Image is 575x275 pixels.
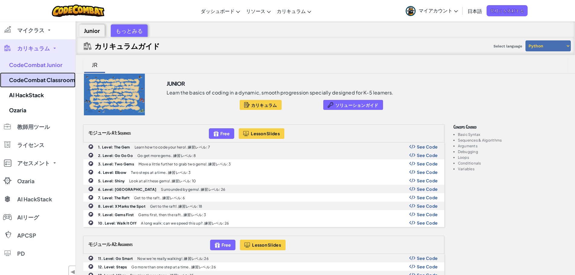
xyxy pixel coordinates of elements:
h3: Concepts covered [453,124,568,130]
li: Loops [458,155,568,159]
span: See Code [417,256,438,261]
img: Show Code Logo [409,212,415,216]
h3: Junior [167,79,185,88]
button: Lesson Slides [240,240,286,250]
p: Now we're really walking!. 練習レベル: 26 [137,257,209,261]
img: IconChallengeLevel.svg [88,161,94,166]
a: 10. Level: Walk It Off A long walk; can we speed this up?. 練習レベル: 26 Show Code Logo See Code [83,219,444,227]
span: See Code [417,195,438,200]
img: Show Code Logo [409,145,415,149]
img: Show Code Logo [409,153,415,157]
b: 11. Level: Go Smart [98,256,133,261]
span: See Code [417,144,438,149]
img: Show Code Logo [409,204,415,208]
a: 9. Level: Gems First Gems first, then the raft.. 練習レベル: 3 Show Code Logo See Code [83,210,444,219]
img: Show Code Logo [409,178,415,183]
span: A2: Arguments [112,241,133,248]
span: ダッシュボード [201,8,235,14]
a: 6. Level: [GEOGRAPHIC_DATA] Surrounded by gems!. 練習レベル: 26 Show Code Logo See Code [83,185,444,193]
img: CodeCombat logo [52,5,105,17]
span: ソリューションガイド [335,103,379,107]
a: 4. Level: Elbow Two steps at a time.. 練習レベル: 3 Show Code Logo See Code [83,168,444,176]
li: Variables [458,167,568,171]
a: 2. Level: Go Go Go Go get more gems.. 練習レベル: 8 Show Code Logo See Code [83,151,444,159]
span: 日本語 [468,8,482,14]
span: ライセンス [17,142,44,148]
img: IconChallengeLevel.svg [88,169,94,175]
a: 12. Level: Steps Go more than one step at a time.. 練習レベル: 26 Show Code Logo See Code [83,262,444,271]
img: IconChallengeLevel.svg [88,178,94,183]
span: アセスメント [17,160,50,166]
img: IconCurriculumGuide.svg [84,42,91,50]
span: Free [222,242,231,247]
img: IconChallengeLevel.svg [88,186,94,192]
span: See Code [417,178,438,183]
span: リソース [246,8,265,14]
b: 5. Level: Shiny [98,179,125,183]
button: ソリューションガイド [323,100,383,110]
p: Gems first, then the raft.. 練習レベル: 3 [138,213,206,217]
li: Sequences & Algorithms [458,138,568,142]
span: マイアカウント [419,7,458,14]
li: Debugging [458,150,568,154]
img: IconChallengeLevel.svg [88,144,94,149]
a: Lesson Slides [239,128,284,139]
p: Learn how to code your hero!. 練習レベル: 7 [135,145,210,149]
img: IconChallengeLevel.svg [88,195,94,200]
b: 2. Level: Go Go Go [98,153,133,158]
img: Show Code Logo [409,170,415,174]
a: 見積りを依頼する [487,5,528,16]
p: Two steps at a time.. 練習レベル: 3 [131,171,190,174]
b: 6. Level: [GEOGRAPHIC_DATA] [98,187,156,192]
p: Learn the basics of coding in a dynamic, smooth progression specially designed for K-5 learners. [167,90,393,96]
a: ダッシュボード [198,3,243,19]
img: Show Code Logo [409,221,415,225]
div: もっとみる [111,24,148,37]
span: カリキュラム [277,8,306,14]
span: See Code [417,212,438,217]
a: 7. Level: The Raft Get to the raft.. 練習レベル: 6 Show Code Logo See Code [83,193,444,202]
div: Junior [79,24,105,37]
span: Lesson Slides [251,131,280,136]
span: A1: Sequences [112,130,131,136]
li: Arguments [458,144,568,148]
img: IconFreeLevelv2.svg [213,130,219,137]
span: Select language [491,42,525,51]
b: 9. Level: Gems First [98,213,134,217]
b: 1. Level: The Gem [98,145,130,149]
span: See Code [417,161,438,166]
img: Show Code Logo [409,256,415,260]
span: See Code [417,220,438,225]
span: AIリーグ [17,215,39,220]
p: Surrounded by gems!. 練習レベル: 26 [161,187,225,191]
button: カリキュラム [240,100,282,110]
span: カリキュラム [17,46,50,51]
img: IconChallengeLevel.svg [88,255,94,261]
img: Show Code Logo [409,264,415,269]
span: See Code [417,170,438,174]
b: 4. Level: Elbow [98,170,126,175]
img: IconChallengeLevel.svg [88,220,94,225]
span: モジュール [88,130,111,136]
li: Basic Syntax [458,133,568,136]
span: Lesson Slides [252,242,281,247]
span: See Code [417,264,438,269]
img: IconChallengeLevel.svg [88,203,94,209]
div: JR [86,58,104,72]
span: AI HackStack [17,197,52,202]
img: IconChallengeLevel.svg [88,212,94,217]
b: 8. Level: X Marks the Spot [98,204,145,209]
b: 10. Level: Walk It Off [98,221,136,225]
a: 1. Level: The Gem Learn how to code your hero!. 練習レベル: 7 Show Code Logo See Code [83,142,444,151]
img: IconChallengeLevel.svg [88,264,94,269]
span: See Code [417,187,438,191]
img: IconChallengeLevel.svg [88,152,94,158]
a: リソース [243,3,274,19]
li: Conditionals [458,161,568,165]
p: Look at all these gems!. 練習レベル: 10 [129,179,196,183]
a: 3. Level: Two Gems Move a little further to grab two gems!. 練習レベル: 3 Show Code Logo See Code [83,159,444,168]
b: 12. Level: Steps [98,265,127,269]
span: Free [220,131,230,136]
